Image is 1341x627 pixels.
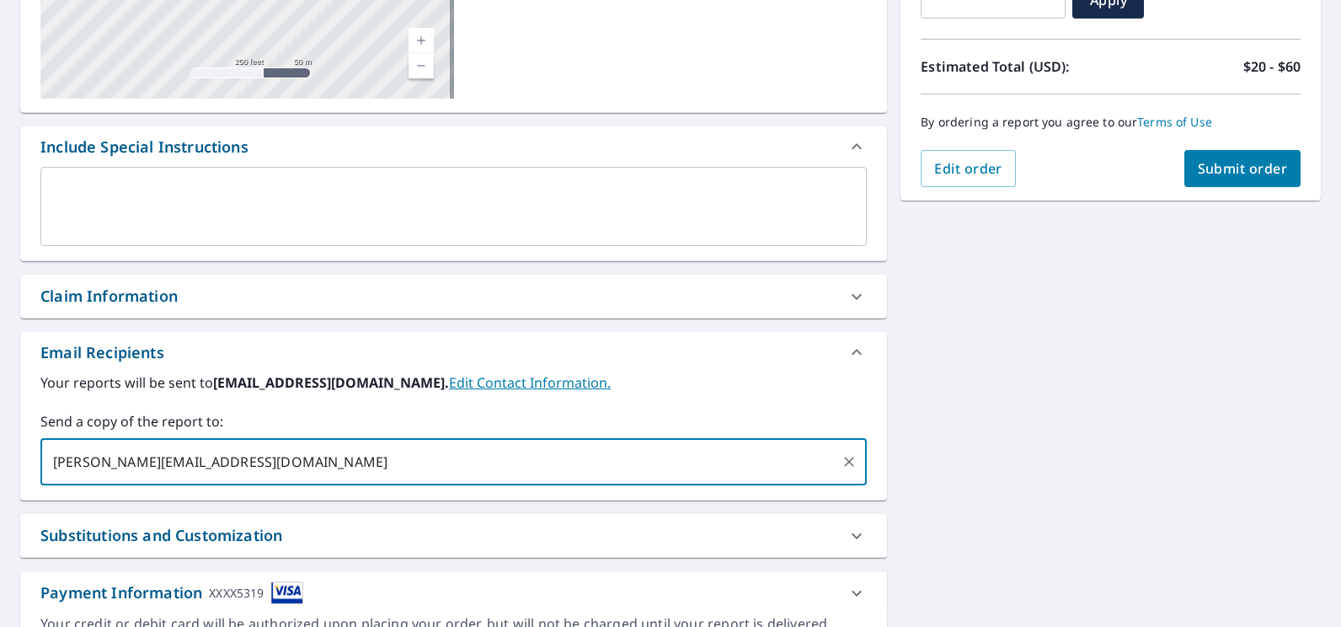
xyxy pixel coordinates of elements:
div: XXXX5319 [209,581,264,604]
span: Submit order [1198,159,1288,178]
div: Include Special Instructions [40,136,248,158]
div: Claim Information [40,285,178,308]
span: Edit order [934,159,1002,178]
a: Current Level 17, Zoom Out [409,53,434,78]
button: Clear [837,450,861,474]
p: $20 - $60 [1243,56,1301,77]
img: cardImage [271,581,303,604]
a: EditContactInfo [449,373,611,392]
label: Your reports will be sent to [40,372,867,393]
div: Include Special Instructions [20,126,887,167]
a: Current Level 17, Zoom In [409,28,434,53]
p: Estimated Total (USD): [921,56,1110,77]
div: Payment InformationXXXX5319cardImage [20,571,887,614]
button: Edit order [921,150,1016,187]
div: Substitutions and Customization [20,514,887,557]
div: Claim Information [20,275,887,318]
a: Terms of Use [1137,114,1212,130]
div: Email Recipients [40,341,164,364]
div: Payment Information [40,581,303,604]
div: Email Recipients [20,332,887,372]
p: By ordering a report you agree to our [921,115,1301,130]
button: Submit order [1184,150,1301,187]
div: Substitutions and Customization [40,524,282,547]
label: Send a copy of the report to: [40,411,867,431]
b: [EMAIL_ADDRESS][DOMAIN_NAME]. [213,373,449,392]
